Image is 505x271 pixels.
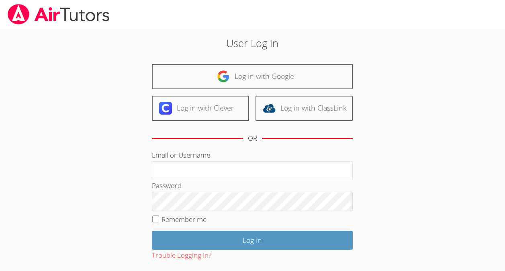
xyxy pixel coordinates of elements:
a: Log in with Clever [152,96,249,121]
label: Email or Username [152,150,210,160]
input: Log in [152,231,353,250]
img: google-logo-50288ca7cdecda66e5e0955fdab243c47b7ad437acaf1139b6f446037453330a.svg [217,70,230,83]
a: Log in with ClassLink [256,96,353,121]
a: Log in with Google [152,64,353,89]
img: classlink-logo-d6bb404cc1216ec64c9a2012d9dc4662098be43eaf13dc465df04b49fa7ab582.svg [263,102,276,115]
img: clever-logo-6eab21bc6e7a338710f1a6ff85c0baf02591cd810cc4098c63d3a4b26e2feb20.svg [159,102,172,115]
label: Password [152,181,182,190]
label: Remember me [162,215,206,224]
h2: User Log in [116,35,389,51]
img: airtutors_banner-c4298cdbf04f3fff15de1276eac7730deb9818008684d7c2e4769d2f7ddbe033.png [7,4,110,25]
div: OR [248,133,257,144]
button: Trouble Logging In? [152,250,211,261]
